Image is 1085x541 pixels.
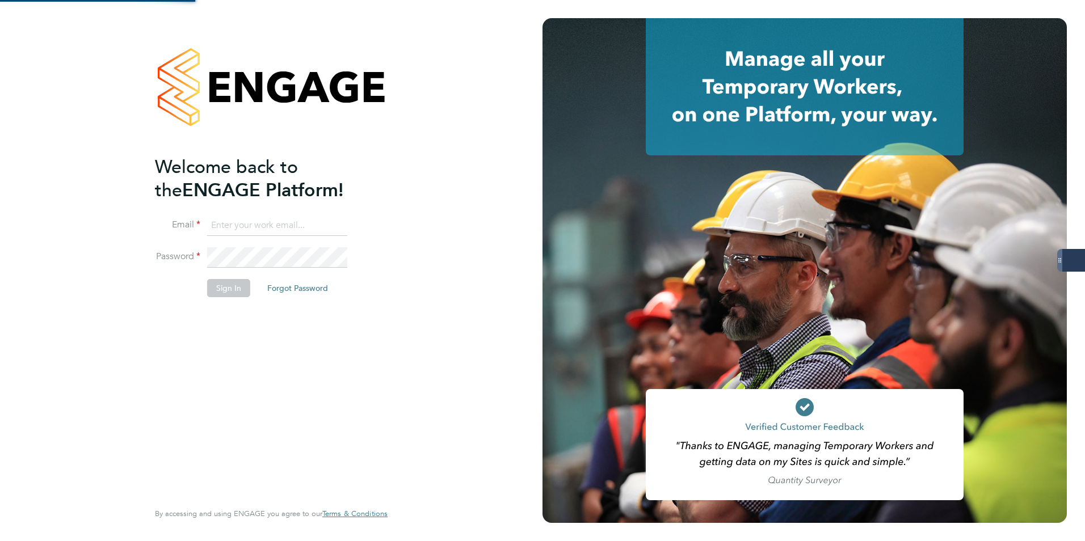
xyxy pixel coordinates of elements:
button: Forgot Password [258,279,337,297]
span: By accessing and using ENGAGE you agree to our [155,509,388,518]
label: Password [155,251,200,263]
keeper-lock: Open Keeper Popup [330,251,343,264]
label: Email [155,219,200,231]
span: Welcome back to the [155,156,298,201]
span: Terms & Conditions [322,509,388,518]
h2: ENGAGE Platform! [155,155,376,202]
input: Enter your work email... [207,215,347,236]
a: Terms & Conditions [322,509,388,518]
button: Sign In [207,279,250,297]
